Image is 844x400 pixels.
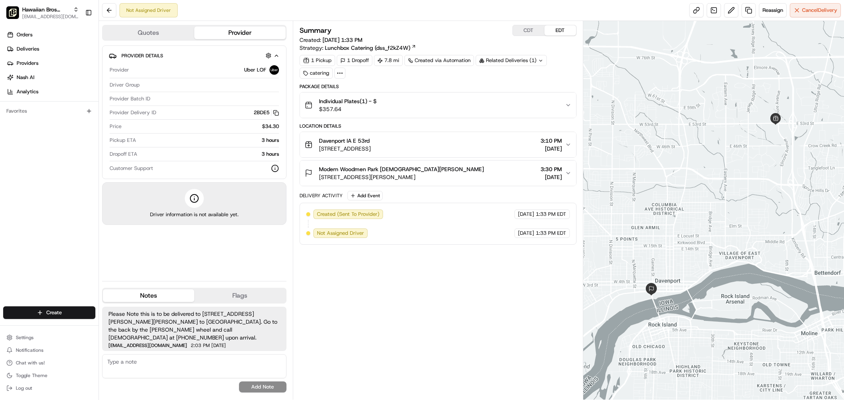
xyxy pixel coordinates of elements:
[110,165,153,172] span: Customer Support
[22,13,79,20] button: [EMAIL_ADDRESS][DOMAIN_NAME]
[3,332,95,343] button: Settings
[300,92,576,118] button: Individual Plates(1) - $$357.64
[108,343,187,348] span: [EMAIL_ADDRESS][DOMAIN_NAME]
[3,306,95,319] button: Create
[16,372,47,379] span: Toggle Theme
[541,173,562,181] span: [DATE]
[513,25,544,36] button: CDT
[3,357,95,368] button: Chat with us!
[300,44,416,52] div: Strategy:
[541,137,562,145] span: 3:10 PM
[17,60,38,67] span: Providers
[121,53,163,59] span: Provider Details
[319,145,371,153] span: [STREET_ADDRESS]
[322,36,362,43] span: [DATE] 1:33 PM
[110,137,136,144] span: Pickup ETA
[110,95,150,102] span: Provider Batch ID
[110,81,140,89] span: Driver Group
[3,383,95,394] button: Log out
[110,123,121,130] span: Price
[300,27,332,34] h3: Summary
[3,370,95,381] button: Toggle Theme
[244,66,266,74] span: Uber LOF
[3,43,99,55] a: Deliveries
[319,137,370,145] span: Davenport IA E 53rd
[319,165,484,173] span: Modern Woodmen Park [DEMOGRAPHIC_DATA][PERSON_NAME]
[337,55,372,66] div: 1 Dropoff
[317,230,364,237] span: Not Assigned Driver
[325,44,410,52] span: Lunchbox Catering (dss_f2kZ4W)
[319,105,377,113] span: $357.64
[194,289,286,302] button: Flags
[3,57,99,70] a: Providers
[17,31,32,38] span: Orders
[300,123,577,129] div: Location Details
[16,334,34,341] span: Settings
[319,97,377,105] span: Individual Plates(1) - $
[3,3,82,22] button: Hawaiian Bros (Davenport_IA_E 53rd)Hawaiian Bros (Davenport_IA_E 53rd)[EMAIL_ADDRESS][DOMAIN_NAME]
[300,160,576,186] button: Modern Woodmen Park [DEMOGRAPHIC_DATA][PERSON_NAME][STREET_ADDRESS][PERSON_NAME]3:30 PM[DATE]
[374,55,403,66] div: 7.8 mi
[300,132,576,157] button: Davenport IA E 53rd[STREET_ADDRESS]3:10 PM[DATE]
[16,360,45,366] span: Chat with us!
[139,137,279,144] div: 3 hours
[347,191,383,200] button: Add Event
[476,55,547,66] div: Related Deliveries (1)
[300,192,343,199] div: Delivery Activity
[17,88,38,95] span: Analytics
[3,28,99,41] a: Orders
[536,211,566,218] span: 1:33 PM EDT
[790,3,841,17] button: CancelDelivery
[300,36,362,44] span: Created:
[300,68,333,79] div: catering
[109,49,280,62] button: Provider Details
[541,165,562,173] span: 3:30 PM
[3,345,95,356] button: Notifications
[254,109,279,116] button: 2BDE5
[262,123,279,130] span: $34.30
[3,71,99,84] a: Nash AI
[103,26,194,39] button: Quotes
[140,151,279,158] div: 3 hours
[762,7,783,14] span: Reassign
[110,151,137,158] span: Dropoff ETA
[404,55,474,66] a: Created via Automation
[17,74,34,81] span: Nash AI
[325,44,416,52] a: Lunchbox Catering (dss_f2kZ4W)
[110,66,129,74] span: Provider
[518,230,534,237] span: [DATE]
[16,385,32,391] span: Log out
[300,83,577,90] div: Package Details
[16,347,44,353] span: Notifications
[46,309,62,316] span: Create
[17,45,39,53] span: Deliveries
[518,211,534,218] span: [DATE]
[317,211,379,218] span: Created (Sent To Provider)
[536,230,566,237] span: 1:33 PM EDT
[319,173,484,181] span: [STREET_ADDRESS][PERSON_NAME]
[150,211,239,218] span: Driver information is not available yet.
[544,25,576,36] button: EDT
[759,3,787,17] button: Reassign
[110,109,156,116] span: Provider Delivery ID
[22,6,70,13] button: Hawaiian Bros (Davenport_IA_E 53rd)
[541,145,562,153] span: [DATE]
[3,85,99,98] a: Analytics
[191,343,210,348] span: 2:03 PM
[802,7,837,14] span: Cancel Delivery
[211,343,226,348] span: [DATE]
[269,65,279,75] img: uber-new-logo.jpeg
[108,310,280,342] span: Please Note this is to be delivered to [STREET_ADDRESS][PERSON_NAME][PERSON_NAME] to [GEOGRAPHIC_...
[194,26,286,39] button: Provider
[300,55,335,66] div: 1 Pickup
[6,6,19,19] img: Hawaiian Bros (Davenport_IA_E 53rd)
[103,289,194,302] button: Notes
[3,105,95,117] div: Favorites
